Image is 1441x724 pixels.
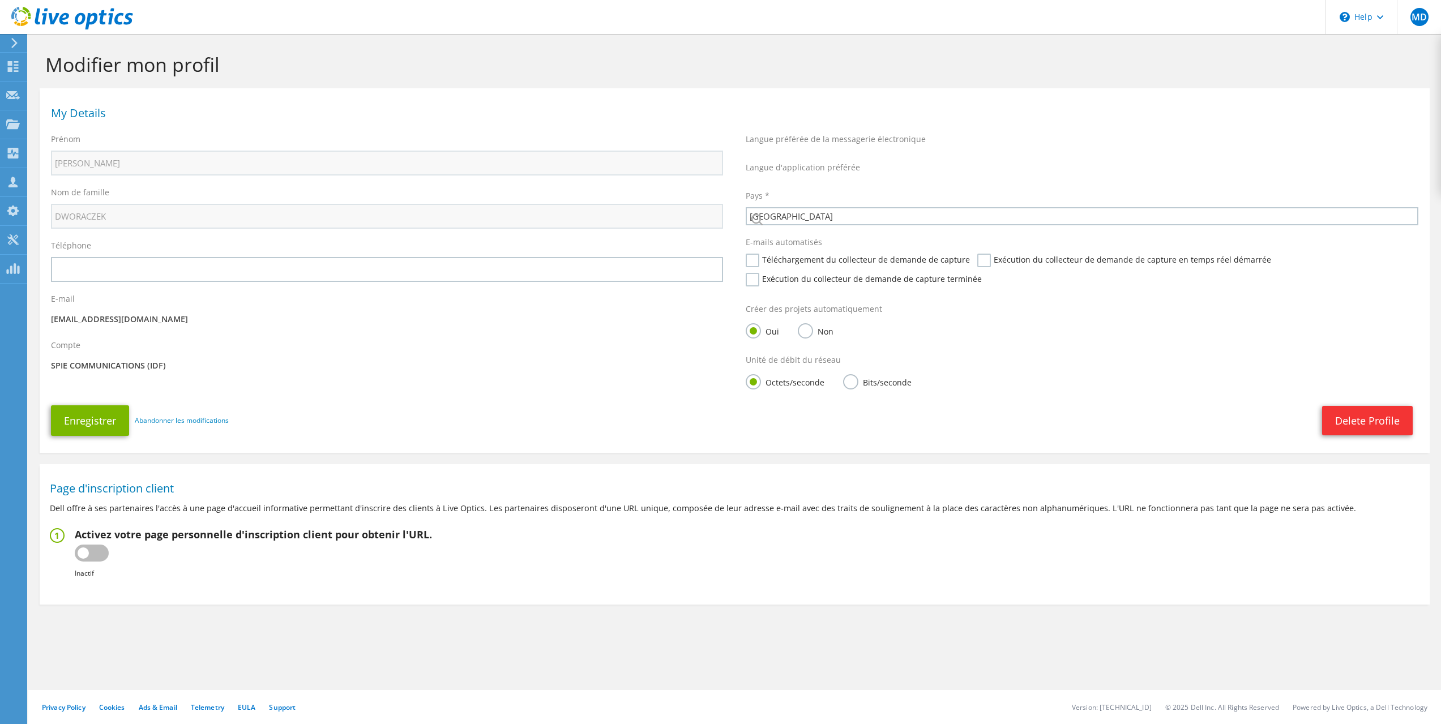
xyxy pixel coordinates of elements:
li: © 2025 Dell Inc. All Rights Reserved [1165,702,1279,712]
a: Support [269,702,296,712]
span: MD [1410,8,1429,26]
label: Téléphone [51,240,91,251]
a: EULA [238,702,255,712]
h2: Activez votre page personnelle d'inscription client pour obtenir l'URL. [75,528,432,541]
a: Delete Profile [1322,406,1413,435]
h1: My Details [51,108,1413,119]
a: Ads & Email [139,702,177,712]
label: Exécution du collecteur de demande de capture terminée [746,273,982,286]
label: Oui [746,323,779,337]
p: [EMAIL_ADDRESS][DOMAIN_NAME] [51,313,723,325]
label: Créer des projets automatiquement [746,303,882,315]
label: Exécution du collecteur de demande de capture en temps réel démarrée [977,254,1271,267]
a: Privacy Policy [42,702,85,712]
label: Octets/seconde [746,374,824,388]
a: Abandonner les modifications [135,414,229,427]
p: Dell offre à ses partenaires l'accès à une page d'accueil informative permettant d'inscrire des c... [50,502,1419,515]
h1: Page d'inscription client [50,483,1414,494]
label: E-mails automatisés [746,237,822,248]
label: Langue d'application préférée [746,162,860,173]
label: Compte [51,340,80,351]
li: Version: [TECHNICAL_ID] [1072,702,1152,712]
label: Langue préférée de la messagerie électronique [746,134,926,145]
svg: \n [1340,12,1350,22]
li: Powered by Live Optics, a Dell Technology [1293,702,1427,712]
label: Nom de famille [51,187,109,198]
b: Inactif [75,568,94,578]
a: Telemetry [191,702,224,712]
label: Prénom [51,134,80,145]
label: Unité de débit du réseau [746,354,841,366]
a: Cookies [99,702,125,712]
h1: Modifier mon profil [45,53,1418,76]
p: SPIE COMMUNICATIONS (IDF) [51,359,723,372]
label: E-mail [51,293,75,305]
label: Téléchargement du collecteur de demande de capture [746,254,970,267]
label: Pays * [746,190,769,202]
button: Enregistrer [51,405,129,436]
label: Bits/seconde [843,374,912,388]
label: Non [798,323,833,337]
